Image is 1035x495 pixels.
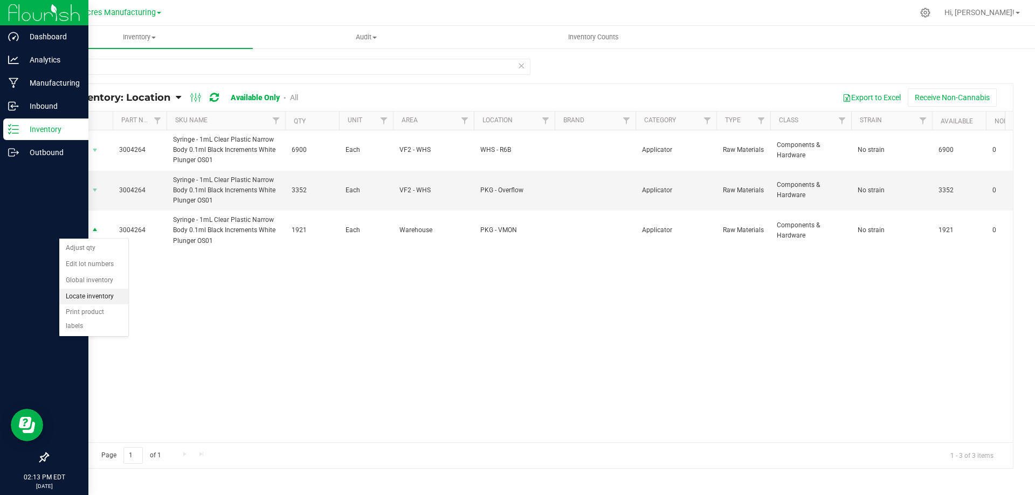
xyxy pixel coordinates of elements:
a: Filter [537,111,555,130]
span: 3352 [939,185,979,196]
span: Raw Materials [723,185,764,196]
a: Filter [149,111,167,130]
div: Manage settings [919,8,932,18]
p: [DATE] [5,482,84,490]
span: Components & Hardware [777,140,845,161]
span: Raw Materials [723,225,764,235]
button: Receive Non-Cannabis [908,88,997,107]
span: 0 [992,225,1033,235]
a: Filter [699,111,716,130]
span: 3352 [292,185,333,196]
p: Analytics [19,53,84,66]
p: Inbound [19,100,84,113]
a: Available Only [231,93,280,102]
span: Page of 1 [92,447,170,464]
span: select [88,223,102,238]
inline-svg: Dashboard [8,31,19,42]
a: Category [644,116,676,124]
inline-svg: Inbound [8,101,19,111]
span: Each [346,145,387,155]
span: WHS - R6B [480,145,548,155]
span: Applicator [642,185,710,196]
span: Components & Hardware [777,180,845,200]
span: 0 [992,145,1033,155]
li: Locate inventory [59,289,128,305]
a: SKU Name [175,116,208,124]
span: Hi, [PERSON_NAME]! [944,8,1015,17]
span: select [88,143,102,158]
span: VF2 - WHS [399,145,467,155]
a: Filter [456,111,474,130]
a: Qty [294,117,306,125]
p: Outbound [19,146,84,159]
span: Syringe - 1mL Clear Plastic Narrow Body 0.1ml Black Increments White Plunger OS01 [173,135,279,166]
span: Components & Hardware [777,220,845,241]
inline-svg: Analytics [8,54,19,65]
a: Unit [348,116,362,124]
a: Part Number [121,116,164,124]
span: Warehouse [399,225,467,235]
span: PKG - Overflow [480,185,548,196]
span: Raw Materials [723,145,764,155]
span: 1921 [939,225,979,235]
li: Print product labels [59,304,128,334]
span: Applicator [642,225,710,235]
inline-svg: Inventory [8,124,19,135]
span: 6900 [292,145,333,155]
a: Inventory Counts [480,26,707,48]
span: 1 - 3 of 3 items [942,447,1002,463]
span: 6900 [939,145,979,155]
a: Type [725,116,741,124]
span: 0 [992,185,1033,196]
a: Strain [860,116,882,124]
span: Applicator [642,145,710,155]
span: Clear [517,59,525,73]
input: 1 [123,447,143,464]
iframe: Resource center [11,409,43,441]
inline-svg: Outbound [8,147,19,158]
a: Filter [753,111,770,130]
span: No strain [858,225,926,235]
span: Syringe - 1mL Clear Plastic Narrow Body 0.1ml Black Increments White Plunger OS01 [173,215,279,246]
span: PKG - VMON [480,225,548,235]
span: Audit [253,32,479,42]
p: Manufacturing [19,76,84,89]
span: Green Acres Manufacturing [59,8,156,17]
button: Export to Excel [836,88,908,107]
span: Syringe - 1mL Clear Plastic Narrow Body 0.1ml Black Increments White Plunger OS01 [173,175,279,206]
span: 3004264 [119,225,160,235]
span: Inventory Counts [554,32,633,42]
span: select [88,183,102,198]
a: Filter [833,111,851,130]
a: All [290,93,298,102]
a: Available [941,117,973,125]
a: Filter [914,111,932,130]
span: Each [346,225,387,235]
a: Filter [618,111,636,130]
span: 1921 [292,225,333,235]
a: Filter [375,111,393,130]
a: Filter [267,111,285,130]
a: Class [779,116,798,124]
span: 3004264 [119,145,160,155]
a: Location [482,116,513,124]
span: No strain [858,145,926,155]
p: 02:13 PM EDT [5,472,84,482]
inline-svg: Manufacturing [8,78,19,88]
a: Area [402,116,418,124]
li: Adjust qty [59,240,128,256]
span: No strain [858,185,926,196]
li: Global inventory [59,273,128,289]
span: Inventory [26,32,253,42]
a: Brand [563,116,584,124]
span: VF2 - WHS [399,185,467,196]
a: Inventory [26,26,253,48]
span: Each [346,185,387,196]
a: All Inventory: Location [56,92,176,103]
span: 3004264 [119,185,160,196]
input: Search Item Name, Retail Display Name, SKU, Part Number... [47,59,530,75]
span: All Inventory: Location [56,92,170,103]
li: Edit lot numbers [59,256,128,273]
p: Inventory [19,123,84,136]
a: Audit [253,26,480,48]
